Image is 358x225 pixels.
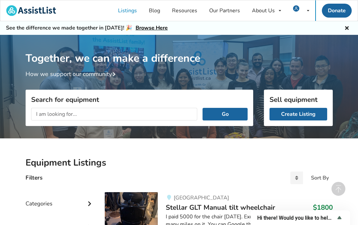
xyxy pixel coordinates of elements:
a: Donate [322,4,352,18]
div: About Us [252,8,275,13]
a: Resources [166,0,203,21]
button: Go [203,108,247,120]
a: Our Partners [203,0,246,21]
span: [GEOGRAPHIC_DATA] [174,194,229,201]
a: How we support our community [26,70,118,78]
h3: $1800 [313,203,333,212]
h2: Equipment Listings [26,157,333,169]
span: Stellar GLT Manual tilt wheelchair [166,203,275,212]
button: Show survey - Hi there! Would you like to help us improve AssistList? [257,214,343,222]
a: Browse Here [136,24,168,32]
img: user icon [293,5,299,12]
h3: Sell equipment [269,95,327,104]
a: Create Listing [269,108,327,120]
div: Sort By [311,175,329,181]
a: Blog [143,0,166,21]
h5: See the difference we made together in [DATE]! 🎉 [6,25,168,32]
span: Hi there! Would you like to help us improve AssistList? [257,215,335,221]
h1: Together, we can make a difference [26,35,333,65]
h4: Filters [26,174,42,182]
h3: Search for equipment [31,95,248,104]
a: Listings [112,0,143,21]
div: Categories [26,187,94,210]
input: I am looking for... [31,108,198,120]
img: assistlist-logo [6,5,56,16]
